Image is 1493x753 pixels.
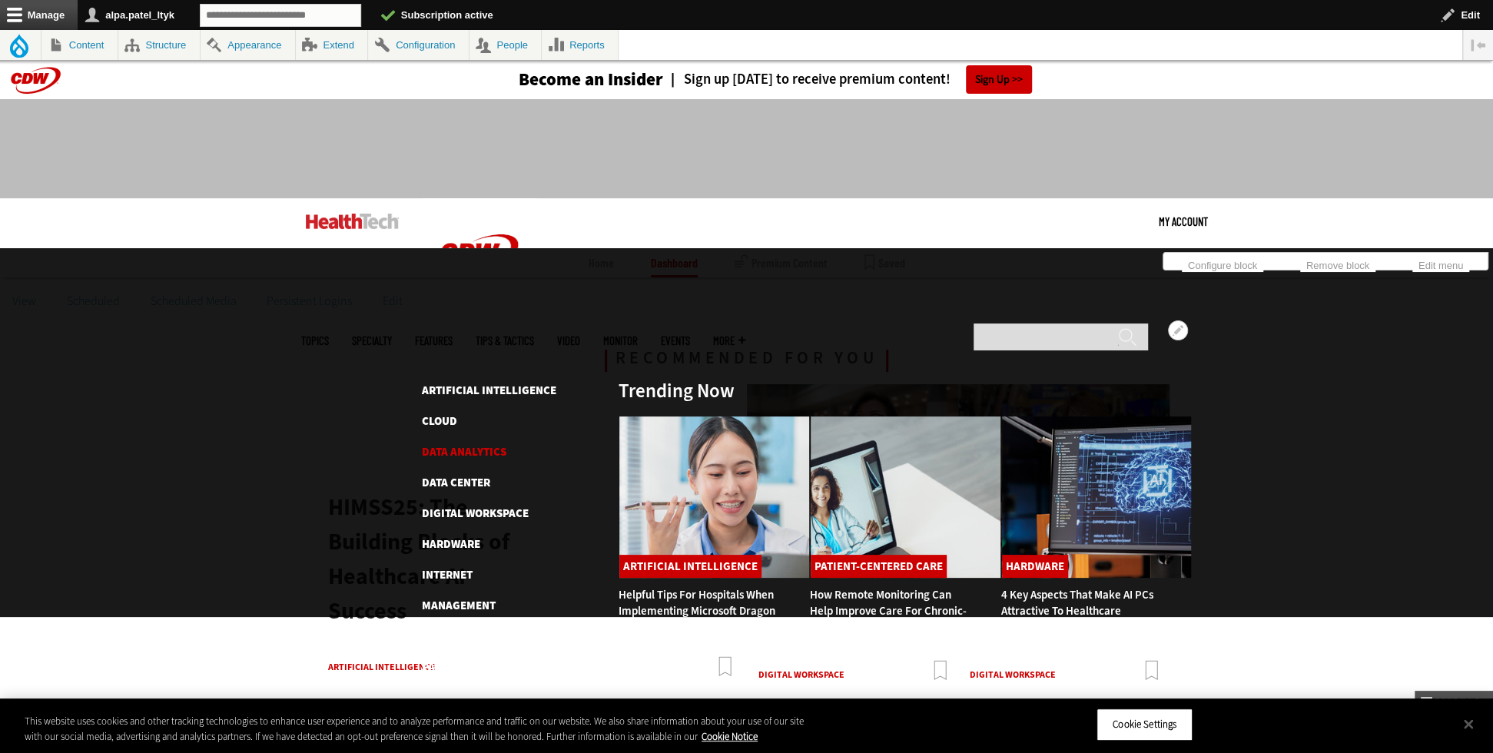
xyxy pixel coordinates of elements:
a: Remove block [1300,255,1375,272]
img: Home [306,214,399,229]
a: Become an Insider [461,71,663,88]
button: Cookie Settings [1097,708,1193,741]
a: Patient-Centered Care [811,555,947,578]
a: Artificial Intelligence [422,383,556,398]
h3: Trending Now [619,381,735,400]
a: Security [422,690,472,705]
a: Internet [422,567,473,582]
span: Feedback [1432,697,1487,709]
a: How Remote Monitoring Can Help Improve Care for Chronic-Disease Patients [810,587,967,635]
img: Patient speaking with doctor [810,416,1001,579]
a: Artificial Intelligence [619,555,761,578]
a: Networking [422,629,492,644]
a: Digital Workspace [422,506,529,521]
a: Data Center [422,475,490,490]
button: Vertical orientation [1463,30,1493,60]
div: User menu [1159,198,1208,244]
a: More information about your privacy [702,730,758,743]
a: Reports [542,30,618,60]
a: Hardware [1002,555,1068,578]
h3: Become an Insider [519,71,663,88]
a: My Account [1159,198,1208,244]
a: Content [41,30,118,60]
a: Cloud [422,413,457,429]
img: Desktop monitor with brain AI concept [1001,416,1193,579]
a: Extend [296,30,368,60]
a: Edit menu [1412,255,1469,272]
a: Hardware [422,536,480,552]
a: Appearance [201,30,295,60]
a: Artificial Intelligence [328,658,473,676]
a: Configuration [368,30,468,60]
div: This website uses cookies and other tracking technologies to enhance user experience and to analy... [25,714,821,744]
a: Structure [118,30,200,60]
a: Sign up [DATE] to receive premium content! [663,72,951,87]
a: Helpful Tips for Hospitals When Implementing Microsoft Dragon Copilot [619,587,775,635]
a: Patient-Centered Care [422,659,550,675]
a: 4 Key Aspects That Make AI PCs Attractive to Healthcare Workers [1001,587,1153,635]
a: Configure block [1182,255,1263,272]
button: Close [1452,707,1485,741]
a: Data Analytics [422,444,506,459]
img: Home [422,198,537,312]
button: Open Helpful Tips for Hospitals When Implementing Microsoft Dragon Copilot configuration options [1168,320,1188,340]
iframe: advertisement [467,114,1027,184]
a: Sign Up [966,65,1032,94]
a: People [469,30,542,60]
a: Management [422,598,496,613]
img: Doctor using phone to dictate to tablet [619,416,810,579]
